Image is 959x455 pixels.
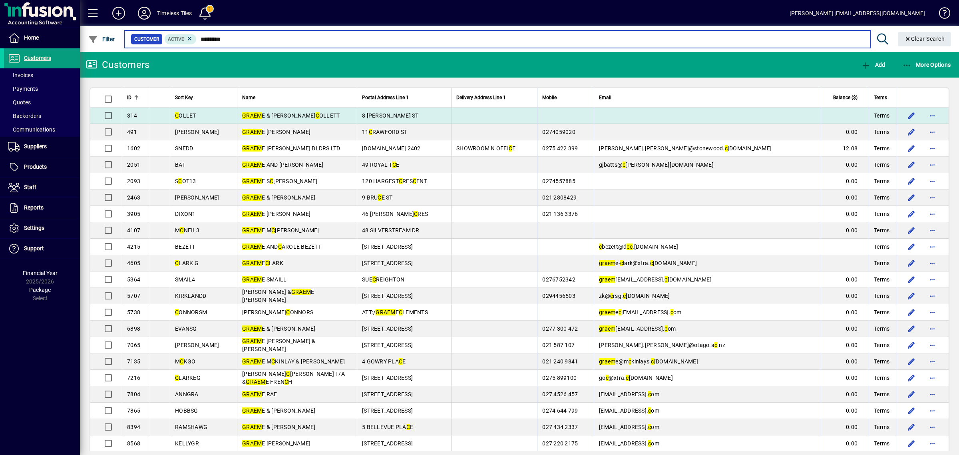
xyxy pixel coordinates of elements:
button: Edit [905,191,918,204]
em: C [175,112,179,119]
span: Customers [24,55,51,61]
td: 0.00 [821,206,869,222]
span: OLLET [175,112,196,119]
em: C [316,112,319,119]
button: More options [926,208,939,220]
em: C [399,358,402,365]
span: [STREET_ADDRESS] [362,375,413,381]
em: C [286,371,290,377]
button: More options [926,175,939,188]
em: graem [599,358,615,365]
em: c [650,260,653,266]
span: Balance ($) [833,93,858,102]
span: [STREET_ADDRESS] [362,325,413,332]
button: More options [926,306,939,319]
span: Suppliers [24,143,47,150]
button: Edit [905,355,918,368]
em: C [175,375,179,381]
span: 021 587 107 [542,342,575,348]
td: 0.00 [821,304,869,321]
span: 7065 [127,342,140,348]
span: 021 240 9841 [542,358,578,365]
button: More options [926,273,939,286]
a: Knowledge Base [933,2,949,28]
span: 4215 [127,243,140,250]
span: Settings [24,225,44,231]
em: GRAEM [242,211,262,217]
span: Filter [88,36,115,42]
em: C [413,178,416,184]
em: C [271,358,275,365]
em: C [180,358,183,365]
button: Edit [905,289,918,302]
span: 0276752342 [542,276,575,283]
a: Communications [4,123,80,136]
span: [PERSON_NAME] & E [PERSON_NAME] [242,289,314,303]
em: C [372,276,376,283]
span: [PERSON_NAME] [PERSON_NAME] T/A & E FREN H [242,371,345,385]
span: Active [168,36,184,42]
div: Mobile [542,93,589,102]
span: [PERSON_NAME] [175,342,219,348]
span: e@m kinlays. [DOMAIN_NAME] [599,358,698,365]
td: 0.00 [821,288,869,304]
span: Terms [874,341,889,349]
em: GRAEM [242,178,262,184]
em: GRAEM [291,289,311,295]
span: [STREET_ADDRESS] [362,293,413,299]
span: 49 ROYAL T E [362,162,399,168]
td: 0.00 [821,403,869,419]
span: zk@ rsg. [DOMAIN_NAME] [599,293,670,299]
em: C [285,379,288,385]
span: E & [PERSON_NAME] OLLETT [242,112,340,119]
em: C [414,211,418,217]
em: c [665,325,667,332]
em: graem [599,276,615,283]
span: 2051 [127,162,140,168]
button: Edit [905,109,918,122]
div: Email [599,93,816,102]
button: Edit [905,224,918,237]
button: Edit [905,257,918,269]
em: GRAEM [242,243,262,250]
span: ID [127,93,131,102]
span: 48 SILVERSTREAM DR [362,227,420,233]
a: Products [4,157,80,177]
span: BAT [175,162,185,168]
em: c [629,358,631,365]
button: Add [859,58,887,72]
span: E [PERSON_NAME] & [PERSON_NAME] [242,338,316,352]
span: E SMAILL [242,276,287,283]
span: e- lark@xtra. [DOMAIN_NAME] [599,260,697,266]
span: EVANSG [175,325,197,332]
span: 7135 [127,358,140,365]
span: ATT:/ E LEMENTS [362,309,428,315]
em: c [626,375,629,381]
span: 0277 300 472 [542,325,578,332]
em: C [392,162,396,168]
span: 9 BRU E ST [362,194,393,201]
span: 1602 [127,145,140,152]
span: e [EMAIL_ADDRESS]. om [599,309,682,315]
span: 0274557885 [542,178,575,184]
span: Customer [134,35,159,43]
button: Edit [905,371,918,384]
em: c [610,293,613,299]
em: GRAEM [242,194,262,201]
span: Terms [874,292,889,300]
span: E [PERSON_NAME] [242,211,310,217]
span: Terms [874,243,889,251]
span: Payments [8,86,38,92]
span: Communications [8,126,55,133]
em: c [620,260,623,266]
em: c [606,375,609,381]
span: Terms [874,308,889,316]
span: Terms [874,275,889,283]
span: [STREET_ADDRESS] [362,243,413,250]
span: E [PERSON_NAME] [242,129,310,135]
a: Backorders [4,109,80,123]
span: E LARK [242,260,283,266]
td: 0.00 [821,353,869,370]
span: 3905 [127,211,140,217]
span: [DOMAIN_NAME] 2402 [362,145,421,152]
